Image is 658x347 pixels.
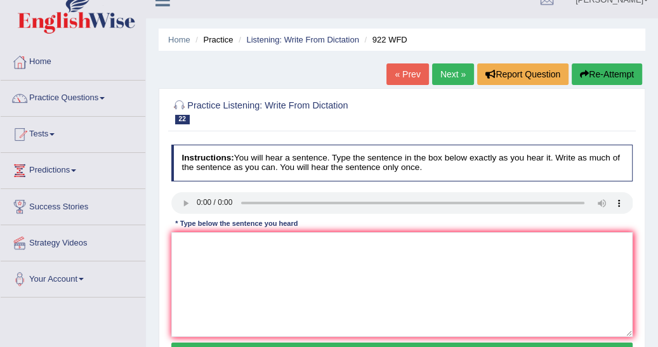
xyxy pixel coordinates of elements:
[362,34,407,46] li: 922 WFD
[171,98,457,124] h2: Practice Listening: Write From Dictation
[1,81,145,112] a: Practice Questions
[432,63,474,85] a: Next »
[175,115,190,124] span: 22
[1,153,145,185] a: Predictions
[171,219,302,230] div: * Type below the sentence you heard
[1,225,145,257] a: Strategy Videos
[477,63,569,85] button: Report Question
[1,44,145,76] a: Home
[168,35,190,44] a: Home
[1,189,145,221] a: Success Stories
[572,63,642,85] button: Re-Attempt
[386,63,428,85] a: « Prev
[1,117,145,148] a: Tests
[181,153,234,162] b: Instructions:
[171,145,633,181] h4: You will hear a sentence. Type the sentence in the box below exactly as you hear it. Write as muc...
[1,261,145,293] a: Your Account
[192,34,233,46] li: Practice
[246,35,359,44] a: Listening: Write From Dictation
